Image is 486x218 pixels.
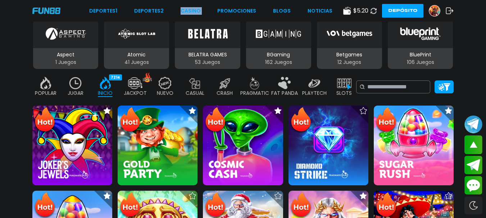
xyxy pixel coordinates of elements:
[240,89,269,97] p: PRAGMATIC
[314,19,385,70] button: Betgames
[277,77,292,89] img: fat_panda_off.webp
[464,156,482,175] button: Join telegram
[38,77,53,89] img: popular_off.webp
[464,115,482,134] button: Join telegram channel
[172,19,243,70] button: BELATRA GAMES
[337,77,351,89] img: slots_off.webp
[89,7,117,15] a: Deportes1
[382,4,423,18] button: Depósito
[256,24,301,44] img: BGaming
[271,89,298,97] p: FAT PANDA
[124,89,147,97] p: JACKPOT
[46,24,86,44] img: Aspect
[158,77,172,89] img: new_off.webp
[308,7,332,15] a: NOTICIAS
[385,19,456,70] button: BluePrint
[317,59,382,66] p: 12 Juegos
[388,51,453,59] p: BluePrint
[464,196,482,214] div: Switch theme
[246,59,311,66] p: 162 Juegos
[273,7,291,15] a: BLOGS
[98,89,113,97] p: INICIO
[33,106,56,134] img: Hot
[104,51,169,59] p: Atomic
[204,106,227,134] img: Hot
[438,83,450,91] img: Platform Filter
[33,59,98,66] p: 1 Juegos
[203,106,283,185] img: Cosmic Cash
[247,77,262,89] img: pragmatic_off.webp
[374,106,398,134] img: Hot
[128,77,142,89] img: jackpot_off.webp
[336,89,352,97] p: SLOTS
[33,51,98,59] p: Aspect
[188,77,202,89] img: casual_off.webp
[143,73,152,82] img: hot
[374,106,454,185] img: Sugar Rush
[217,7,256,15] a: Promociones
[353,6,368,15] span: $ 5.20
[32,8,60,14] img: Company Logo
[104,59,169,66] p: 41 Juegos
[429,5,440,16] img: Avatar
[398,24,443,44] img: BluePrint
[218,77,232,89] img: crash_off.webp
[464,135,482,154] button: scroll up
[246,51,311,59] p: BGaming
[243,19,314,70] button: BGaming
[289,106,368,185] img: Diamond Strike
[302,89,327,97] p: PLAYTECH
[32,106,112,185] img: Joker's Jewels
[464,176,482,195] button: Contact customer service
[101,19,172,70] button: Atomic
[118,106,197,185] img: Gold Party
[30,19,101,70] button: Aspect
[175,59,240,66] p: 53 Juegos
[157,89,173,97] p: NUEVO
[68,77,83,89] img: recent_off.webp
[307,77,322,89] img: playtech_off.webp
[289,106,313,134] img: Hot
[327,24,372,44] img: Betgames
[388,59,453,66] p: 106 Juegos
[35,89,56,97] p: POPULAR
[109,74,122,80] div: 7214
[118,106,142,134] img: Hot
[175,51,240,59] p: BELATRA GAMES
[429,5,446,17] a: Avatar
[181,7,201,15] a: CASINO
[317,51,382,59] p: Betgames
[68,89,83,97] p: JUGAR
[217,89,233,97] p: CRASH
[134,7,164,15] a: Deportes2
[117,24,157,44] img: Atomic
[186,89,204,97] p: CASUAL
[98,77,113,89] img: home_active.webp
[185,24,230,44] img: BELATRA GAMES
